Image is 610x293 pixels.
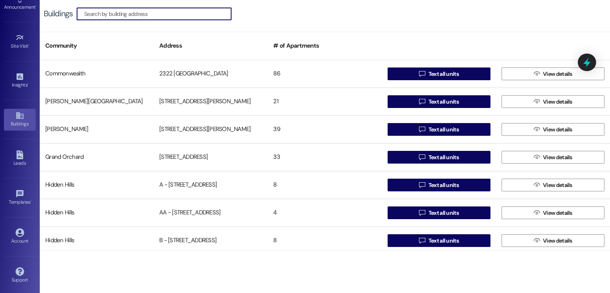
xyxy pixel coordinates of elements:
[268,205,382,221] div: 4
[543,125,572,134] span: View details
[534,98,540,105] i: 
[388,179,490,191] button: Text all units
[154,94,268,110] div: [STREET_ADDRESS][PERSON_NAME]
[419,154,425,160] i: 
[40,66,154,82] div: Commonwealth
[543,70,572,78] span: View details
[502,234,604,247] button: View details
[534,154,540,160] i: 
[44,10,73,18] div: Buildings
[429,181,459,189] span: Text all units
[429,153,459,162] span: Text all units
[419,71,425,77] i: 
[534,126,540,133] i: 
[534,237,540,244] i: 
[40,233,154,249] div: Hidden Hills
[419,210,425,216] i: 
[40,94,154,110] div: [PERSON_NAME][GEOGRAPHIC_DATA]
[388,123,490,136] button: Text all units
[502,67,604,80] button: View details
[388,67,490,80] button: Text all units
[154,121,268,137] div: [STREET_ADDRESS][PERSON_NAME]
[4,226,36,247] a: Account
[388,206,490,219] button: Text all units
[40,36,154,56] div: Community
[268,233,382,249] div: 8
[4,187,36,208] a: Templates •
[388,234,490,247] button: Text all units
[4,265,36,286] a: Support
[4,31,36,52] a: Site Visit •
[429,209,459,217] span: Text all units
[419,237,425,244] i: 
[154,149,268,165] div: [STREET_ADDRESS]
[4,70,36,91] a: Insights •
[40,205,154,221] div: Hidden Hills
[31,198,32,204] span: •
[429,70,459,78] span: Text all units
[84,8,231,19] input: Search by building address
[268,66,382,82] div: 86
[268,121,382,137] div: 39
[543,98,572,106] span: View details
[419,182,425,188] i: 
[502,206,604,219] button: View details
[502,95,604,108] button: View details
[4,109,36,130] a: Buildings
[154,233,268,249] div: B - [STREET_ADDRESS]
[268,177,382,193] div: 8
[40,121,154,137] div: [PERSON_NAME]
[543,209,572,217] span: View details
[534,71,540,77] i: 
[268,36,382,56] div: # of Apartments
[4,148,36,170] a: Leads
[543,153,572,162] span: View details
[35,3,37,9] span: •
[429,237,459,245] span: Text all units
[429,125,459,134] span: Text all units
[40,177,154,193] div: Hidden Hills
[154,36,268,56] div: Address
[543,181,572,189] span: View details
[429,98,459,106] span: Text all units
[502,123,604,136] button: View details
[419,98,425,105] i: 
[268,149,382,165] div: 33
[534,182,540,188] i: 
[543,237,572,245] span: View details
[154,66,268,82] div: 2322 [GEOGRAPHIC_DATA]
[534,210,540,216] i: 
[502,179,604,191] button: View details
[154,177,268,193] div: A - [STREET_ADDRESS]
[27,81,29,87] span: •
[502,151,604,164] button: View details
[388,151,490,164] button: Text all units
[419,126,425,133] i: 
[29,42,30,48] span: •
[154,205,268,221] div: AA - [STREET_ADDRESS]
[268,94,382,110] div: 21
[388,95,490,108] button: Text all units
[40,149,154,165] div: Grand Orchard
